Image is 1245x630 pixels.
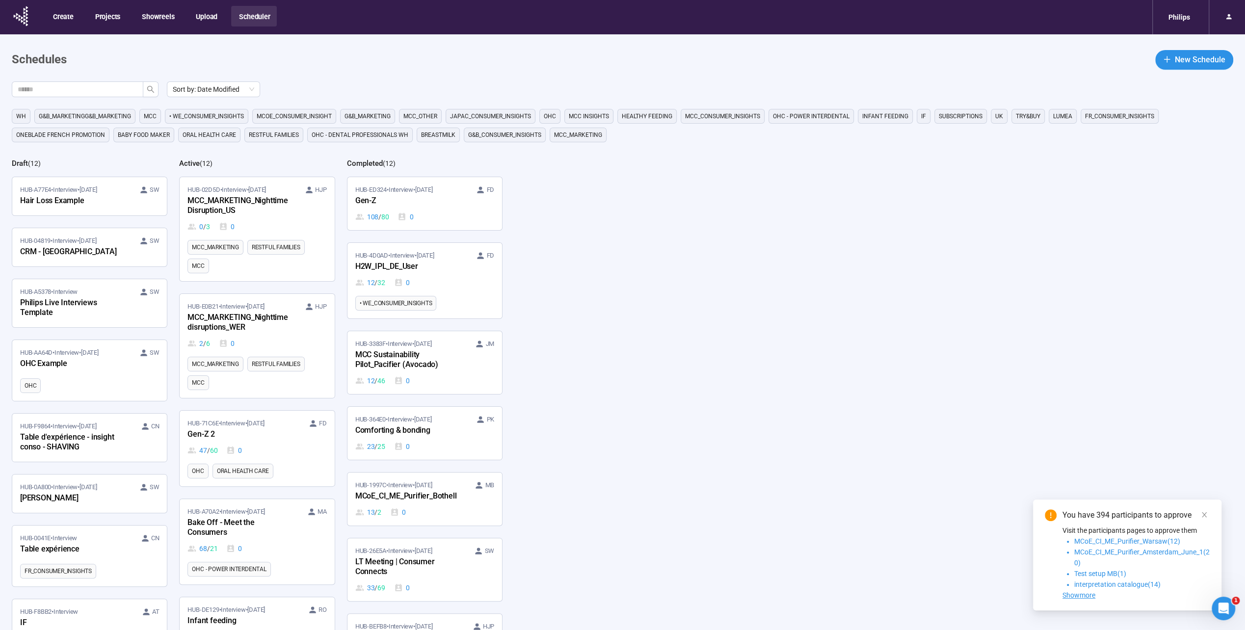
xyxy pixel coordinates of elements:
[1155,50,1233,70] button: plusNew Schedule
[1232,597,1240,604] span: 1
[20,533,77,543] span: HUB-0041E • Interview
[134,6,181,26] button: Showreels
[150,236,159,246] span: SW
[486,415,494,424] span: PK
[12,474,167,513] a: HUB-0A800•Interview•[DATE] SW[PERSON_NAME]
[226,445,242,456] div: 0
[187,517,295,539] div: Bake Off - Meet the Consumers
[81,349,99,356] time: [DATE]
[169,111,244,121] span: • WE_CONSUMER_INSIGHTS
[544,111,556,121] span: OHC
[12,414,167,462] a: HUB-F9864•Interview•[DATE] CNTable d'expérience - insight conso - SHAVING
[12,279,167,327] a: HUB-A5378•Interview SWPhilips Live Interviews Template
[1062,591,1095,599] span: Showmore
[187,302,265,312] span: HUB-E0B21 • Interview •
[995,111,1003,121] span: UK
[257,111,332,121] span: MCoE_Consumer_Insight
[318,605,327,615] span: RO
[485,339,494,349] span: JM
[180,294,334,398] a: HUB-E0B21•Interview•[DATE] HJPMCC_MARKETING_Nighttime disruptions_WER2 / 60MCC_MARKETINGRestful F...
[20,236,97,246] span: HUB-04819 • Interview •
[207,543,210,554] span: /
[1163,55,1171,63] span: plus
[397,211,413,222] div: 0
[484,546,494,556] span: SW
[187,419,265,428] span: HUB-71C6E • Interview •
[315,302,326,312] span: HJP
[1163,8,1196,26] div: Philips
[415,481,432,489] time: [DATE]
[192,378,204,388] span: MCC
[247,303,265,310] time: [DATE]
[485,480,494,490] span: MB
[192,261,204,271] span: MCC
[355,211,389,222] div: 108
[20,287,78,297] span: HUB-A5378 • Interview
[219,338,235,349] div: 0
[347,177,502,230] a: HUB-ED324•Interview•[DATE] FDGen-Z108 / 800
[28,159,41,167] span: ( 12 )
[192,564,266,574] span: OHC - Power Interdental
[16,111,26,121] span: WH
[210,543,218,554] span: 21
[377,582,385,593] span: 69
[79,422,97,430] time: [DATE]
[390,507,406,518] div: 0
[319,419,327,428] span: FD
[249,130,299,140] span: Restful Families
[12,159,28,168] h2: Draft
[569,111,609,121] span: MCC Insights
[394,277,410,288] div: 0
[921,111,926,121] span: IF
[417,252,434,259] time: [DATE]
[45,6,80,26] button: Create
[312,130,408,140] span: OHC - DENTAL PROFESSIONALS WH
[347,407,502,460] a: HUB-364E0•Interview•[DATE] PKComforting & bonding23 / 250
[183,130,236,140] span: Oral Health Care
[486,185,494,195] span: FD
[355,261,463,273] div: H2W_IPL_DE_User
[12,228,167,266] a: HUB-04819•Interview•[DATE] SWCRM - [GEOGRAPHIC_DATA]
[450,111,531,121] span: JAPAC_CONSUMER_INSIGHTS
[1175,53,1225,66] span: New Schedule
[1212,597,1235,620] iframe: Intercom live chat
[355,339,432,349] span: HUB-3383F • Interview •
[12,525,167,586] a: HUB-0041E•Interview CNTable expérienceFR_CONSUMER_INSIGHTS
[374,441,377,452] span: /
[1085,111,1154,121] span: FR_CONSUMER_INSIGHTS
[20,543,128,556] div: Table expérience
[347,331,502,394] a: HUB-3383F•Interview•[DATE] JMMCC Sustainability Pilot_Pacifier (Avocado)12 / 460
[180,499,334,584] a: HUB-A70A2•Interview•[DATE] MABake Off - Meet the Consumers68 / 210OHC - Power Interdental
[355,507,381,518] div: 13
[415,623,433,630] time: [DATE]
[315,185,326,195] span: HJP
[355,582,385,593] div: 33
[87,6,127,26] button: Projects
[20,492,128,505] div: [PERSON_NAME]
[206,221,210,232] span: 3
[192,242,238,252] span: MCC_MARKETING
[226,543,242,554] div: 0
[252,242,300,252] span: Restful Families
[394,582,410,593] div: 0
[20,617,128,630] div: IF
[79,237,97,244] time: [DATE]
[486,251,494,261] span: FD
[192,466,204,476] span: OHC
[188,6,224,26] button: Upload
[1062,509,1210,521] div: You have 394 participants to approve
[355,415,432,424] span: HUB-364E0 • Interview •
[16,130,105,140] span: OneBlade French Promotion
[20,348,99,358] span: HUB-AA64D • Interview •
[203,338,206,349] span: /
[179,159,200,168] h2: Active
[25,566,92,576] span: FR_CONSUMER_INSIGHTS
[39,111,131,121] span: G&B_MARKETINGG&B_MARKETING
[206,338,210,349] span: 6
[403,111,437,121] span: MCC_other
[150,482,159,492] span: SW
[79,483,97,491] time: [DATE]
[377,277,385,288] span: 32
[187,185,266,195] span: HUB-02D5D • Interview •
[378,211,381,222] span: /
